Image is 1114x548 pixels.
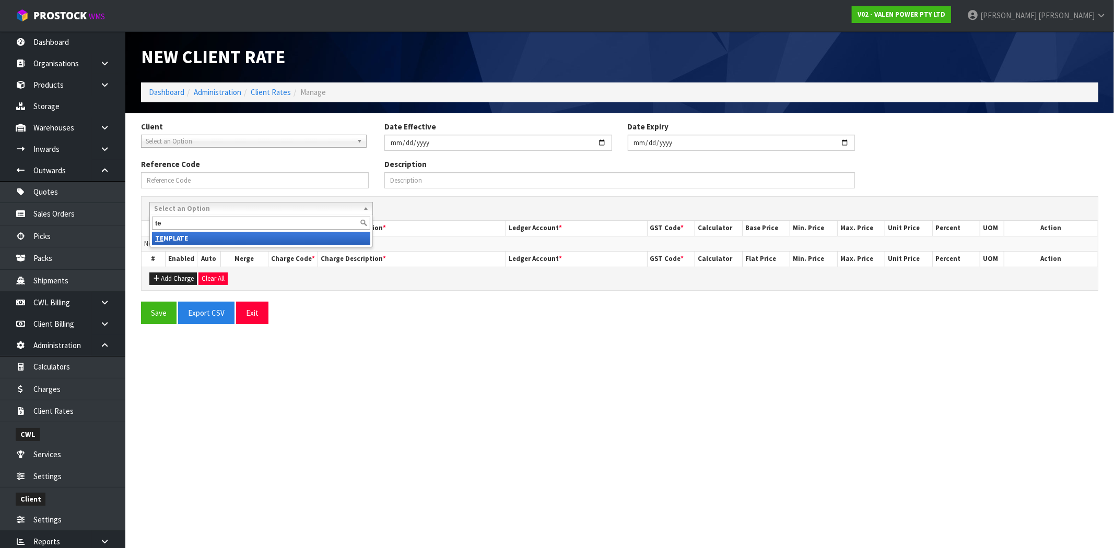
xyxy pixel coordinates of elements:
th: Charge Description [318,252,506,267]
th: Percent [933,252,980,267]
th: Max. Price [838,252,885,267]
th: GST Code [647,252,695,267]
span: [PERSON_NAME] [980,10,1037,20]
th: GST Code [647,221,695,236]
a: Client Rates [251,87,291,97]
label: Date Expiry [628,121,669,132]
span: CWL [16,428,40,441]
label: Client [141,121,163,132]
img: cube-alt.png [16,9,29,22]
span: Client [16,493,45,506]
th: Action [1004,252,1098,267]
th: Charge Code [268,252,318,267]
button: Export CSV [178,302,234,324]
small: WMS [89,11,105,21]
span: [PERSON_NAME] [1038,10,1095,20]
span: Select an Option [154,202,359,215]
span: Select an Option [146,135,353,148]
th: Calculator [695,221,742,236]
label: Description [384,159,427,170]
th: Base Price [743,221,790,236]
button: Exit [236,302,268,324]
label: Reference Code [141,159,200,170]
span: ProStock [33,9,87,22]
button: Add Charge [149,272,197,285]
button: Save [141,302,177,324]
strong: V02 - VALEN POWER PTY LTD [858,10,945,19]
th: Merge [221,252,268,267]
th: Charge Description [318,221,506,236]
label: Date Effective [384,121,436,132]
a: Administration [194,87,241,97]
a: V02 - VALEN POWER PTY LTD [852,6,951,23]
th: Ledger Account [506,221,648,236]
th: Max. Price [838,221,885,236]
em: TE [155,234,163,243]
th: Unit Price [885,252,933,267]
input: Reference Code [141,172,369,188]
td: No charges. [142,236,1098,251]
th: Min. Price [790,221,838,236]
span: Manage [300,87,326,97]
th: UOM [980,252,1004,267]
th: Unit Price [885,221,933,236]
li: MPLATE [152,232,370,245]
th: Min. Price [790,252,838,267]
span: New Client Rate [141,45,285,68]
th: Auto [197,252,221,267]
th: # [142,252,165,267]
a: Dashboard [149,87,184,97]
button: Clear All [198,272,228,285]
th: Flat Price [743,252,790,267]
th: UOM [980,221,1004,236]
th: Percent [933,221,980,236]
th: Enabled [165,252,197,267]
th: Calculator [695,252,742,267]
th: # [142,221,165,236]
th: Action [1004,221,1098,236]
th: Ledger Account [506,252,648,267]
input: Description [384,172,855,188]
